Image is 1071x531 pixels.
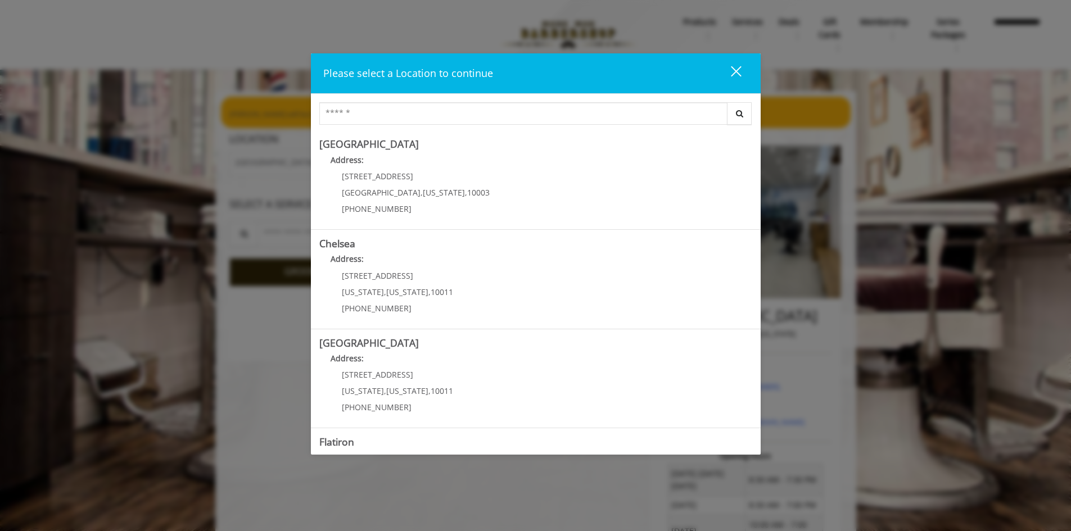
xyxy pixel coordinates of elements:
[319,137,419,151] b: [GEOGRAPHIC_DATA]
[331,253,364,264] b: Address:
[384,287,386,297] span: ,
[319,336,419,350] b: [GEOGRAPHIC_DATA]
[342,402,412,412] span: [PHONE_NUMBER]
[331,353,364,364] b: Address:
[319,237,355,250] b: Chelsea
[386,287,428,297] span: [US_STATE]
[465,187,467,198] span: ,
[428,385,431,396] span: ,
[431,287,453,297] span: 10011
[342,203,412,214] span: [PHONE_NUMBER]
[423,187,465,198] span: [US_STATE]
[331,155,364,165] b: Address:
[431,385,453,396] span: 10011
[342,270,413,281] span: [STREET_ADDRESS]
[710,62,748,85] button: close dialog
[319,102,752,130] div: Center Select
[319,435,354,448] b: Flatiron
[342,303,412,314] span: [PHONE_NUMBER]
[467,187,490,198] span: 10003
[342,171,413,181] span: [STREET_ADDRESS]
[718,65,740,82] div: close dialog
[421,187,423,198] span: ,
[384,385,386,396] span: ,
[428,287,431,297] span: ,
[342,187,421,198] span: [GEOGRAPHIC_DATA]
[342,287,384,297] span: [US_STATE]
[319,102,727,125] input: Search Center
[733,110,746,117] i: Search button
[323,66,493,80] span: Please select a Location to continue
[386,385,428,396] span: [US_STATE]
[342,385,384,396] span: [US_STATE]
[342,369,413,380] span: [STREET_ADDRESS]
